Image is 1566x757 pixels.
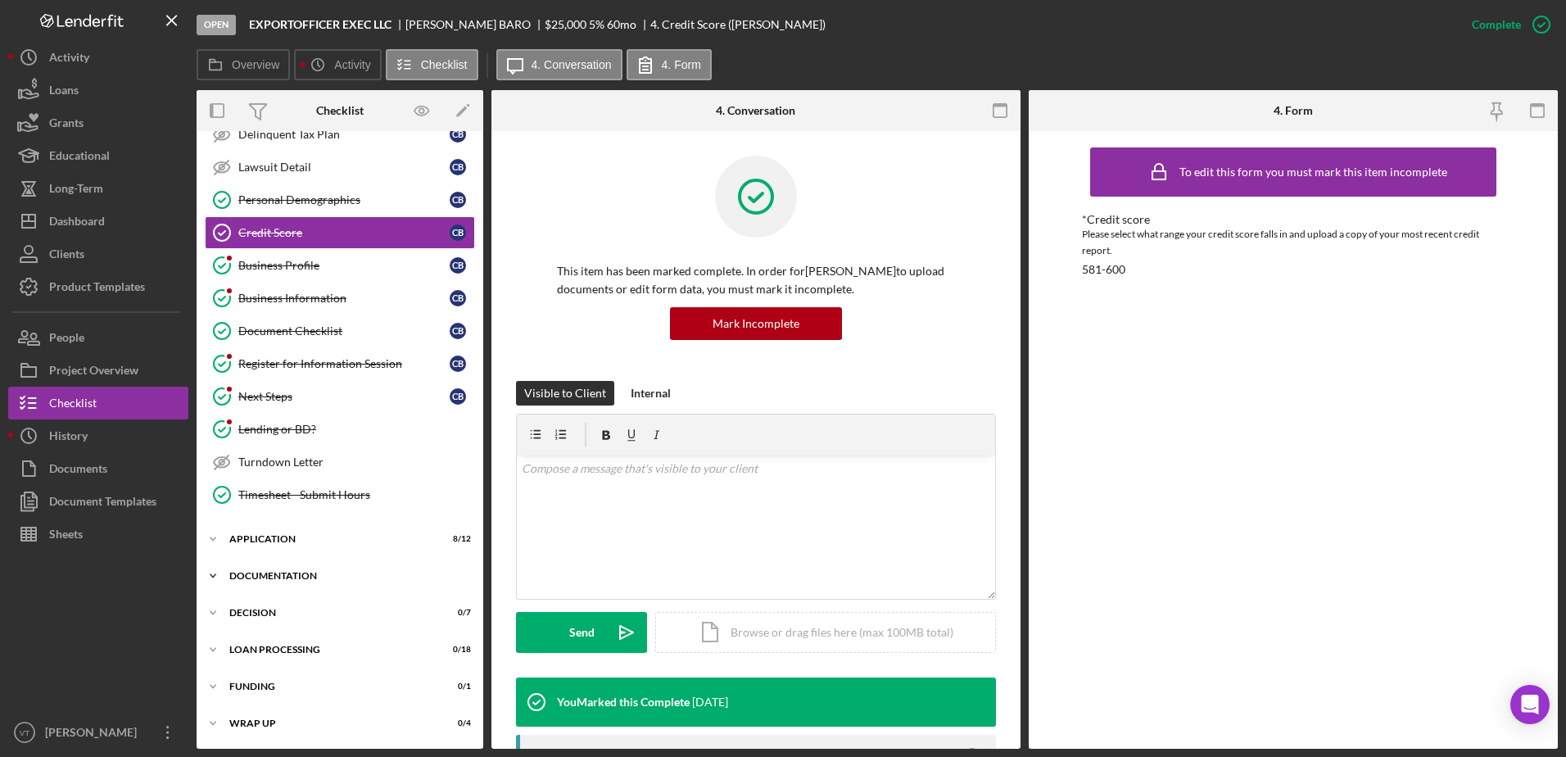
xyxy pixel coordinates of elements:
button: Grants [8,107,188,139]
div: Loan Processing [229,645,430,655]
div: [PERSON_NAME] [41,716,147,753]
div: Timesheet - Submit Hours [238,488,474,501]
div: Document Checklist [238,324,450,338]
label: 4. Conversation [532,58,612,71]
b: EXPORTOFFICER EXEC LLC [249,18,391,31]
div: 0 / 1 [441,682,471,691]
text: VT [20,728,29,737]
div: Product Templates [49,270,145,307]
div: Checklist [316,104,364,117]
a: Delinquent Tax PlanCB [205,118,475,151]
div: C B [450,323,466,339]
button: Long-Term [8,172,188,205]
div: 0 / 4 [441,718,471,728]
div: Long-Term [49,172,103,209]
div: Decision [229,608,430,618]
button: Internal [622,381,679,406]
button: Mark Incomplete [670,307,842,340]
div: C B [450,257,466,274]
div: Please select what range your credit score falls in and upload a copy of your most recent credit ... [1082,226,1505,259]
button: Product Templates [8,270,188,303]
button: Loans [8,74,188,107]
button: Activity [8,41,188,74]
div: Business Information [238,292,450,305]
div: Internal [631,381,671,406]
a: Document ChecklistCB [205,315,475,347]
button: Send [516,612,647,653]
div: Document Templates [49,485,156,522]
div: History [49,419,88,456]
button: Visible to Client [516,381,614,406]
a: Sheets [8,518,188,551]
div: Business Profile [238,259,450,272]
a: Turndown Letter [205,446,475,478]
div: 4. Credit Score ([PERSON_NAME]) [650,18,826,31]
div: To edit this form you must mark this item incomplete [1179,165,1447,179]
button: History [8,419,188,452]
div: Funding [229,682,430,691]
a: Credit ScoreCB [205,216,475,249]
div: 60 mo [607,18,636,31]
div: Project Overview [49,354,138,391]
a: Lawsuit DetailCB [205,151,475,184]
div: C B [450,224,466,241]
div: 4. Form [1274,104,1313,117]
button: Document Templates [8,485,188,518]
div: Activity [49,41,89,78]
div: C B [450,192,466,208]
div: C B [450,290,466,306]
button: Activity [294,49,381,80]
button: Clients [8,238,188,270]
span: $25,000 [545,17,586,31]
label: 4. Form [662,58,701,71]
div: C B [450,126,466,143]
button: Checklist [386,49,478,80]
button: Project Overview [8,354,188,387]
div: Dashboard [49,205,105,242]
div: Clients [49,238,84,274]
label: Overview [232,58,279,71]
button: VT[PERSON_NAME] [8,716,188,749]
div: Visible to Client [524,381,606,406]
a: Next StepsCB [205,380,475,413]
div: 0 / 18 [441,645,471,655]
button: Checklist [8,387,188,419]
div: You Marked this Complete [557,696,690,709]
a: Business InformationCB [205,282,475,315]
a: Personal DemographicsCB [205,184,475,216]
div: Checklist [49,387,97,424]
button: Complete [1455,8,1558,41]
button: Overview [197,49,290,80]
div: Send [569,612,595,653]
div: Documents [49,452,107,489]
button: Documents [8,452,188,485]
div: C B [450,388,466,405]
div: Personal Demographics [238,193,450,206]
div: Sheets [49,518,83,555]
div: 0 / 7 [441,608,471,618]
div: Next Steps [238,390,450,403]
div: People [49,321,84,358]
button: 4. Conversation [496,49,622,80]
button: People [8,321,188,354]
div: Mark Incomplete [713,307,799,340]
div: C B [450,356,466,372]
div: Lending or BD? [238,423,474,436]
a: Timesheet - Submit Hours [205,478,475,511]
div: Complete [1472,8,1521,41]
div: [PERSON_NAME] BARO [405,18,545,31]
div: Credit Score [238,226,450,239]
div: Open Intercom Messenger [1510,685,1550,724]
label: Checklist [421,58,468,71]
div: *Credit score [1082,213,1505,226]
